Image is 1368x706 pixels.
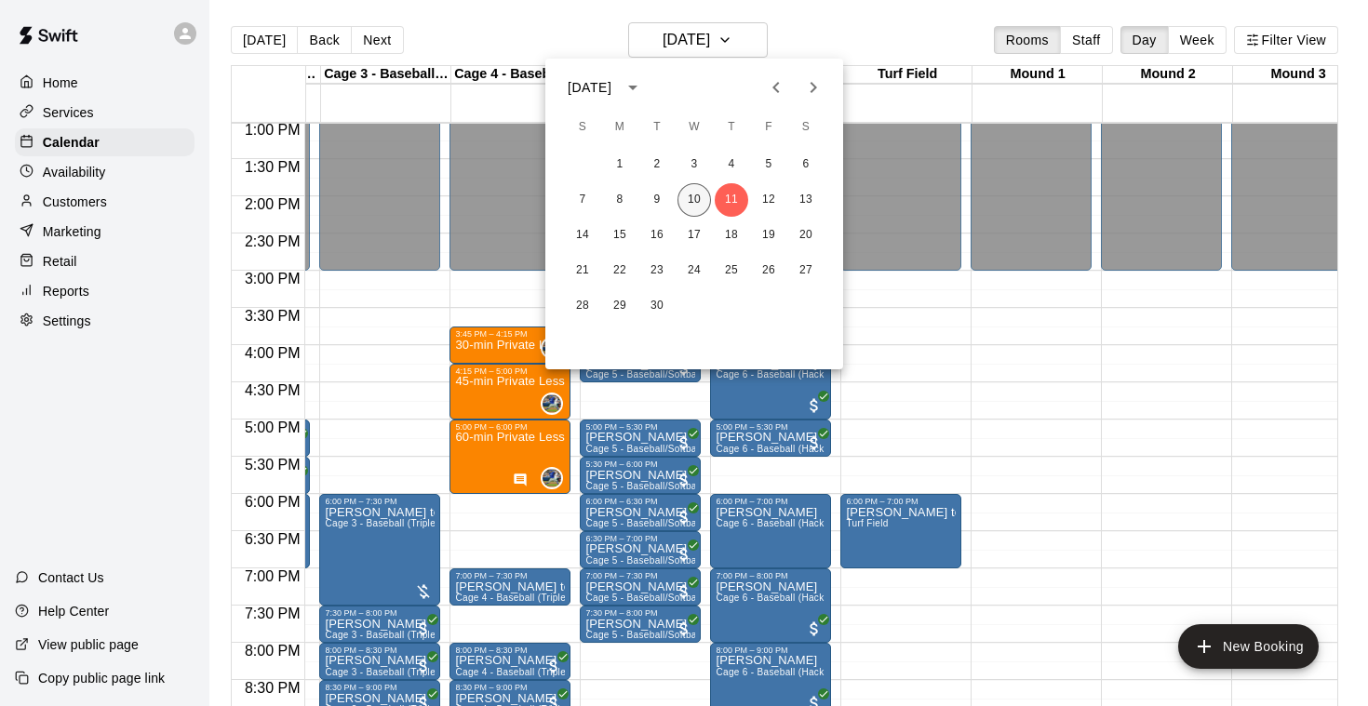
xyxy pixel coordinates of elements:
[566,219,599,252] button: 14
[568,78,611,98] div: [DATE]
[715,109,748,146] span: Thursday
[640,254,674,287] button: 23
[789,148,823,181] button: 6
[677,254,711,287] button: 24
[758,69,795,106] button: Previous month
[566,289,599,323] button: 28
[677,219,711,252] button: 17
[752,109,785,146] span: Friday
[715,183,748,217] button: 11
[640,289,674,323] button: 30
[752,183,785,217] button: 12
[715,254,748,287] button: 25
[789,219,823,252] button: 20
[789,183,823,217] button: 13
[677,109,711,146] span: Wednesday
[603,289,637,323] button: 29
[640,148,674,181] button: 2
[789,109,823,146] span: Saturday
[603,183,637,217] button: 8
[566,183,599,217] button: 7
[789,254,823,287] button: 27
[715,148,748,181] button: 4
[677,183,711,217] button: 10
[640,183,674,217] button: 9
[566,109,599,146] span: Sunday
[677,148,711,181] button: 3
[715,219,748,252] button: 18
[640,219,674,252] button: 16
[566,254,599,287] button: 21
[752,219,785,252] button: 19
[752,254,785,287] button: 26
[752,148,785,181] button: 5
[603,219,637,252] button: 15
[640,109,674,146] span: Tuesday
[603,148,637,181] button: 1
[603,254,637,287] button: 22
[617,72,649,103] button: calendar view is open, switch to year view
[795,69,832,106] button: Next month
[603,109,637,146] span: Monday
